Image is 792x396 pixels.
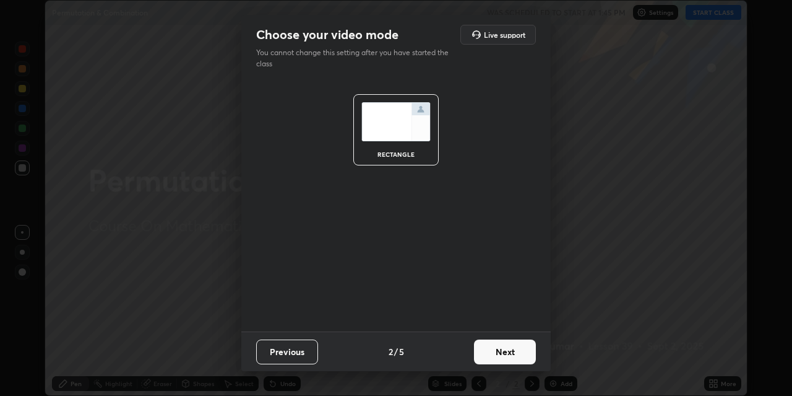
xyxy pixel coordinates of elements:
h4: 5 [399,345,404,358]
div: rectangle [371,151,421,157]
button: Next [474,340,536,364]
button: Previous [256,340,318,364]
h2: Choose your video mode [256,27,398,43]
h4: 2 [389,345,393,358]
p: You cannot change this setting after you have started the class [256,47,457,69]
img: normalScreenIcon.ae25ed63.svg [361,102,431,141]
h4: / [394,345,398,358]
h5: Live support [484,31,525,38]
